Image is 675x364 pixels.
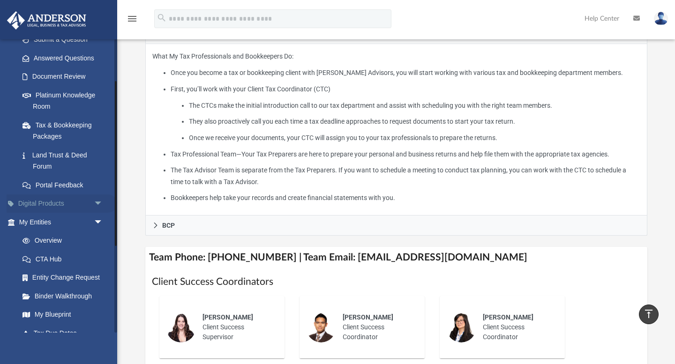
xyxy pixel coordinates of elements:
[152,51,640,204] p: What My Tax Professionals and Bookkeepers Do:
[152,275,641,289] h1: Client Success Coordinators
[13,49,117,67] a: Answered Questions
[13,30,117,49] a: Submit a Question
[157,13,167,23] i: search
[162,222,175,229] span: BCP
[13,67,117,86] a: Document Review
[202,313,253,321] span: [PERSON_NAME]
[171,164,640,187] li: The Tax Advisor Team is separate from the Tax Preparers. If you want to schedule a meeting to con...
[189,100,640,111] li: The CTCs make the initial introduction call to our tax department and assist with scheduling you ...
[483,313,533,321] span: [PERSON_NAME]
[13,287,117,305] a: Binder Walkthrough
[13,116,117,146] a: Tax & Bookkeeping Packages
[13,324,117,342] a: Tax Due Dates
[643,308,654,319] i: vertical_align_top
[145,44,647,215] div: Tax & Bookkeeping
[446,312,476,342] img: thumbnail
[127,13,138,24] i: menu
[13,86,117,116] a: Platinum Knowledge Room
[94,213,112,232] span: arrow_drop_down
[654,12,668,25] img: User Pic
[127,18,138,24] a: menu
[13,250,117,268] a: CTA Hub
[7,194,117,213] a: Digital Productsarrow_drop_down
[189,132,640,144] li: Once we receive your documents, your CTC will assign you to your tax professionals to prepare the...
[145,247,647,268] h4: Team Phone: [PHONE_NUMBER] | Team Email: [EMAIL_ADDRESS][DOMAIN_NAME]
[306,312,336,342] img: thumbnail
[13,146,117,176] a: Land Trust & Deed Forum
[7,213,117,231] a: My Entitiesarrow_drop_down
[13,176,117,194] a: Portal Feedback
[13,268,117,287] a: Entity Change Request
[94,194,112,214] span: arrow_drop_down
[13,305,112,324] a: My Blueprint
[166,312,196,342] img: thumbnail
[171,67,640,79] li: Once you become a tax or bookkeeping client with [PERSON_NAME] Advisors, you will start working w...
[4,11,89,30] img: Anderson Advisors Platinum Portal
[13,231,117,250] a: Overview
[476,306,558,349] div: Client Success Coordinator
[343,313,393,321] span: [PERSON_NAME]
[171,149,640,160] li: Tax Professional Team—Your Tax Preparers are here to prepare your personal and business returns a...
[639,305,659,324] a: vertical_align_top
[336,306,418,349] div: Client Success Coordinator
[145,215,647,236] a: BCP
[189,116,640,127] li: They also proactively call you each time a tax deadline approaches to request documents to start ...
[171,192,640,204] li: Bookkeepers help take your records and create financial statements with you.
[196,306,278,349] div: Client Success Supervisor
[171,83,640,144] li: First, you’ll work with your Client Tax Coordinator (CTC)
